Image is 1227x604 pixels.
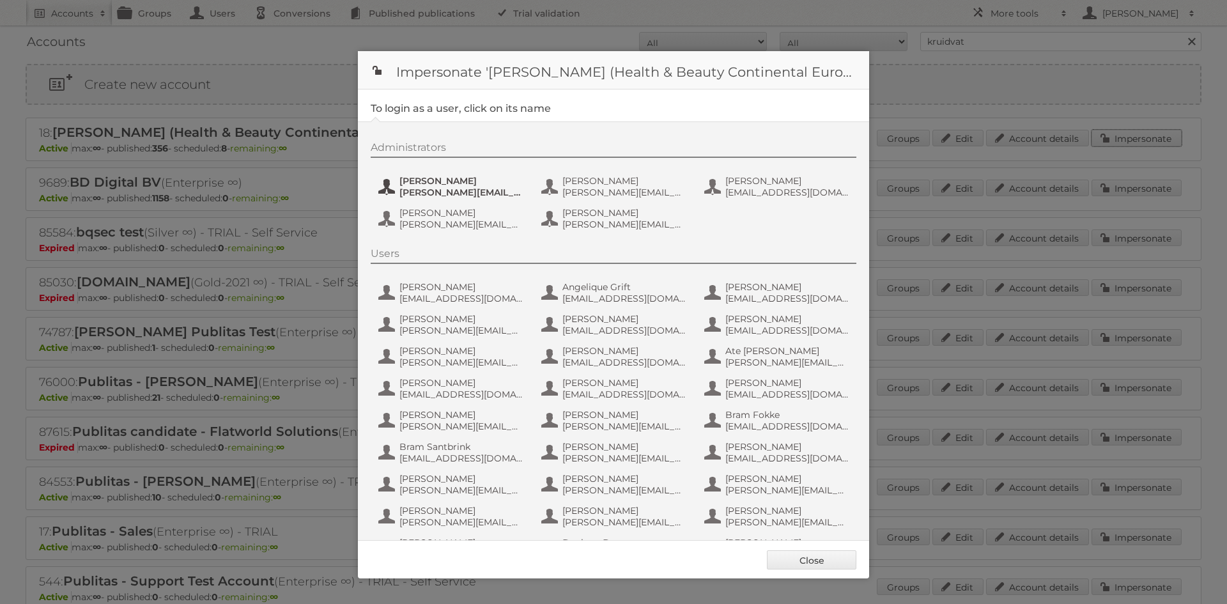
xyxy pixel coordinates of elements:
[562,293,686,304] span: [EMAIL_ADDRESS][DOMAIN_NAME]
[540,536,690,561] button: Danique Bats [EMAIL_ADDRESS][DOMAIN_NAME]
[540,504,690,529] button: [PERSON_NAME] [PERSON_NAME][EMAIL_ADDRESS][DOMAIN_NAME]
[725,293,849,304] span: [EMAIL_ADDRESS][DOMAIN_NAME]
[562,325,686,336] span: [EMAIL_ADDRESS][DOMAIN_NAME]
[371,102,551,114] legend: To login as a user, click on its name
[562,421,686,432] span: [PERSON_NAME][EMAIL_ADDRESS][DOMAIN_NAME]
[540,376,690,401] button: [PERSON_NAME] [EMAIL_ADDRESS][DOMAIN_NAME]
[725,377,849,389] span: [PERSON_NAME]
[399,484,523,496] span: [PERSON_NAME][EMAIL_ADDRESS][DOMAIN_NAME]
[725,281,849,293] span: [PERSON_NAME]
[540,344,690,369] button: [PERSON_NAME] [EMAIL_ADDRESS][DOMAIN_NAME]
[725,325,849,336] span: [EMAIL_ADDRESS][DOMAIN_NAME]
[399,537,523,548] span: [PERSON_NAME]
[399,473,523,484] span: [PERSON_NAME]
[399,516,523,528] span: [PERSON_NAME][EMAIL_ADDRESS][DOMAIN_NAME]
[562,441,686,453] span: [PERSON_NAME]
[725,409,849,421] span: Bram Fokke
[725,345,849,357] span: Ate [PERSON_NAME]
[377,440,527,465] button: Bram Santbrink [EMAIL_ADDRESS][DOMAIN_NAME]
[562,219,686,230] span: [PERSON_NAME][EMAIL_ADDRESS][DOMAIN_NAME]
[562,345,686,357] span: [PERSON_NAME]
[377,376,527,401] button: [PERSON_NAME] [EMAIL_ADDRESS][DOMAIN_NAME]
[725,537,849,548] span: [PERSON_NAME]
[562,313,686,325] span: [PERSON_NAME]
[725,453,849,464] span: [EMAIL_ADDRESS][DOMAIN_NAME]
[562,409,686,421] span: [PERSON_NAME]
[562,281,686,293] span: Angelique Grift
[703,376,853,401] button: [PERSON_NAME] [EMAIL_ADDRESS][DOMAIN_NAME]
[725,389,849,400] span: [EMAIL_ADDRESS][DOMAIN_NAME]
[399,377,523,389] span: [PERSON_NAME]
[540,174,690,199] button: [PERSON_NAME] [PERSON_NAME][EMAIL_ADDRESS][DOMAIN_NAME]
[562,473,686,484] span: [PERSON_NAME]
[540,312,690,337] button: [PERSON_NAME] [EMAIL_ADDRESS][DOMAIN_NAME]
[399,357,523,368] span: [PERSON_NAME][EMAIL_ADDRESS][DOMAIN_NAME]
[562,484,686,496] span: [PERSON_NAME][EMAIL_ADDRESS][DOMAIN_NAME]
[725,441,849,453] span: [PERSON_NAME]
[399,389,523,400] span: [EMAIL_ADDRESS][DOMAIN_NAME]
[377,174,527,199] button: [PERSON_NAME] [PERSON_NAME][EMAIL_ADDRESS][DOMAIN_NAME]
[399,281,523,293] span: [PERSON_NAME]
[399,187,523,198] span: [PERSON_NAME][EMAIL_ADDRESS][DOMAIN_NAME]
[725,516,849,528] span: [PERSON_NAME][EMAIL_ADDRESS][DOMAIN_NAME]
[562,537,686,548] span: Danique Bats
[377,472,527,497] button: [PERSON_NAME] [PERSON_NAME][EMAIL_ADDRESS][DOMAIN_NAME]
[377,344,527,369] button: [PERSON_NAME] [PERSON_NAME][EMAIL_ADDRESS][DOMAIN_NAME]
[358,51,869,89] h1: Impersonate '[PERSON_NAME] (Health & Beauty Continental Europe) B.V.'
[725,505,849,516] span: [PERSON_NAME]
[725,357,849,368] span: [PERSON_NAME][EMAIL_ADDRESS][DOMAIN_NAME]
[725,175,849,187] span: [PERSON_NAME]
[399,505,523,516] span: [PERSON_NAME]
[562,505,686,516] span: [PERSON_NAME]
[399,313,523,325] span: [PERSON_NAME]
[725,313,849,325] span: [PERSON_NAME]
[377,504,527,529] button: [PERSON_NAME] [PERSON_NAME][EMAIL_ADDRESS][DOMAIN_NAME]
[703,536,853,561] button: [PERSON_NAME] [PERSON_NAME][EMAIL_ADDRESS][DOMAIN_NAME]
[703,440,853,465] button: [PERSON_NAME] [EMAIL_ADDRESS][DOMAIN_NAME]
[540,280,690,306] button: Angelique Grift [EMAIL_ADDRESS][DOMAIN_NAME]
[540,472,690,497] button: [PERSON_NAME] [PERSON_NAME][EMAIL_ADDRESS][DOMAIN_NAME]
[399,175,523,187] span: [PERSON_NAME]
[371,247,856,264] div: Users
[767,550,856,569] a: Close
[562,357,686,368] span: [EMAIL_ADDRESS][DOMAIN_NAME]
[377,280,527,306] button: [PERSON_NAME] [EMAIL_ADDRESS][DOMAIN_NAME]
[399,207,523,219] span: [PERSON_NAME]
[725,473,849,484] span: [PERSON_NAME]
[399,325,523,336] span: [PERSON_NAME][EMAIL_ADDRESS][DOMAIN_NAME]
[562,187,686,198] span: [PERSON_NAME][EMAIL_ADDRESS][DOMAIN_NAME]
[562,207,686,219] span: [PERSON_NAME]
[562,389,686,400] span: [EMAIL_ADDRESS][DOMAIN_NAME]
[703,280,853,306] button: [PERSON_NAME] [EMAIL_ADDRESS][DOMAIN_NAME]
[399,421,523,432] span: [PERSON_NAME][EMAIL_ADDRESS][DOMAIN_NAME]
[725,421,849,432] span: [EMAIL_ADDRESS][DOMAIN_NAME]
[399,345,523,357] span: [PERSON_NAME]
[399,293,523,304] span: [EMAIL_ADDRESS][DOMAIN_NAME]
[703,408,853,433] button: Bram Fokke [EMAIL_ADDRESS][DOMAIN_NAME]
[540,408,690,433] button: [PERSON_NAME] [PERSON_NAME][EMAIL_ADDRESS][DOMAIN_NAME]
[399,441,523,453] span: Bram Santbrink
[562,453,686,464] span: [PERSON_NAME][EMAIL_ADDRESS][DOMAIN_NAME]
[703,472,853,497] button: [PERSON_NAME] [PERSON_NAME][EMAIL_ADDRESS][DOMAIN_NAME]
[540,440,690,465] button: [PERSON_NAME] [PERSON_NAME][EMAIL_ADDRESS][DOMAIN_NAME]
[725,187,849,198] span: [EMAIL_ADDRESS][DOMAIN_NAME]
[371,141,856,158] div: Administrators
[377,206,527,231] button: [PERSON_NAME] [PERSON_NAME][EMAIL_ADDRESS][DOMAIN_NAME]
[399,409,523,421] span: [PERSON_NAME]
[703,504,853,529] button: [PERSON_NAME] [PERSON_NAME][EMAIL_ADDRESS][DOMAIN_NAME]
[377,408,527,433] button: [PERSON_NAME] [PERSON_NAME][EMAIL_ADDRESS][DOMAIN_NAME]
[377,312,527,337] button: [PERSON_NAME] [PERSON_NAME][EMAIL_ADDRESS][DOMAIN_NAME]
[377,536,527,561] button: [PERSON_NAME] [EMAIL_ADDRESS][DOMAIN_NAME]
[399,453,523,464] span: [EMAIL_ADDRESS][DOMAIN_NAME]
[703,344,853,369] button: Ate [PERSON_NAME] [PERSON_NAME][EMAIL_ADDRESS][DOMAIN_NAME]
[725,484,849,496] span: [PERSON_NAME][EMAIL_ADDRESS][DOMAIN_NAME]
[399,219,523,230] span: [PERSON_NAME][EMAIL_ADDRESS][DOMAIN_NAME]
[562,175,686,187] span: [PERSON_NAME]
[540,206,690,231] button: [PERSON_NAME] [PERSON_NAME][EMAIL_ADDRESS][DOMAIN_NAME]
[562,377,686,389] span: [PERSON_NAME]
[703,312,853,337] button: [PERSON_NAME] [EMAIL_ADDRESS][DOMAIN_NAME]
[703,174,853,199] button: [PERSON_NAME] [EMAIL_ADDRESS][DOMAIN_NAME]
[562,516,686,528] span: [PERSON_NAME][EMAIL_ADDRESS][DOMAIN_NAME]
